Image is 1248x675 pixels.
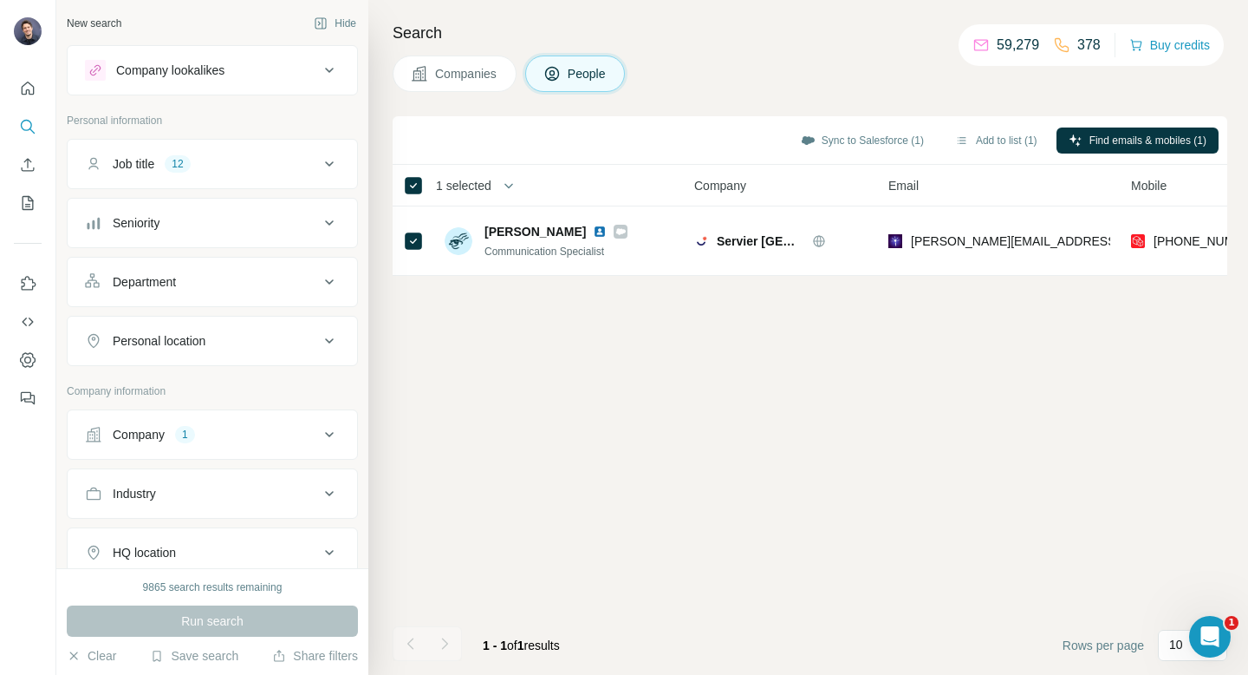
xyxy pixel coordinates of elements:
[1169,636,1183,653] p: 10
[14,383,42,414] button: Feedback
[14,111,42,142] button: Search
[68,202,357,244] button: Seniority
[435,65,498,82] span: Companies
[113,544,176,561] div: HQ location
[1056,128,1219,154] button: Find emails & mobiles (1)
[68,143,357,185] button: Job title12
[272,647,358,665] button: Share filters
[14,268,42,299] button: Use Surfe on LinkedIn
[113,485,156,502] div: Industry
[67,16,121,31] div: New search
[568,65,608,82] span: People
[68,473,357,514] button: Industry
[14,187,42,219] button: My lists
[14,344,42,376] button: Dashboard
[113,273,176,291] div: Department
[68,49,357,91] button: Company lookalikes
[113,332,205,350] div: Personal location
[302,10,368,36] button: Hide
[175,427,195,442] div: 1
[68,261,357,303] button: Department
[911,234,1216,248] span: [PERSON_NAME][EMAIL_ADDRESS][DOMAIN_NAME]
[14,73,42,104] button: Quick start
[888,177,919,194] span: Email
[150,647,238,665] button: Save search
[14,306,42,337] button: Use Surfe API
[1189,616,1231,658] iframe: Intercom live chat
[68,414,357,455] button: Company1
[517,639,524,652] span: 1
[1129,33,1210,57] button: Buy credits
[143,580,283,595] div: 9865 search results remaining
[113,214,159,232] div: Seniority
[1131,177,1167,194] span: Mobile
[67,113,358,128] p: Personal information
[67,383,358,399] p: Company information
[436,177,491,194] span: 1 selected
[1077,35,1101,56] p: 378
[68,532,357,573] button: HQ location
[888,233,902,250] img: provider leadmagic logo
[943,128,1050,154] button: Add to list (1)
[14,17,42,45] img: Avatar
[113,155,154,173] div: Job title
[68,320,357,362] button: Personal location
[113,426,165,443] div: Company
[507,639,517,652] span: of
[694,177,746,194] span: Company
[393,21,1227,45] h4: Search
[483,639,507,652] span: 1 - 1
[717,233,803,250] span: Servier [GEOGRAPHIC_DATA]
[1089,133,1206,148] span: Find emails & mobiles (1)
[694,234,708,248] img: Logo of Servier Ireland
[997,35,1039,56] p: 59,279
[1131,233,1145,250] img: provider prospeo logo
[483,639,560,652] span: results
[484,223,586,240] span: [PERSON_NAME]
[484,246,604,258] span: Communication Specialist
[14,149,42,180] button: Enrich CSV
[165,156,190,172] div: 12
[116,62,224,79] div: Company lookalikes
[67,647,116,665] button: Clear
[789,128,936,154] button: Sync to Salesforce (1)
[593,225,607,239] img: LinkedIn logo
[1063,637,1144,654] span: Rows per page
[445,227,472,255] img: Avatar
[1225,616,1238,630] span: 1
